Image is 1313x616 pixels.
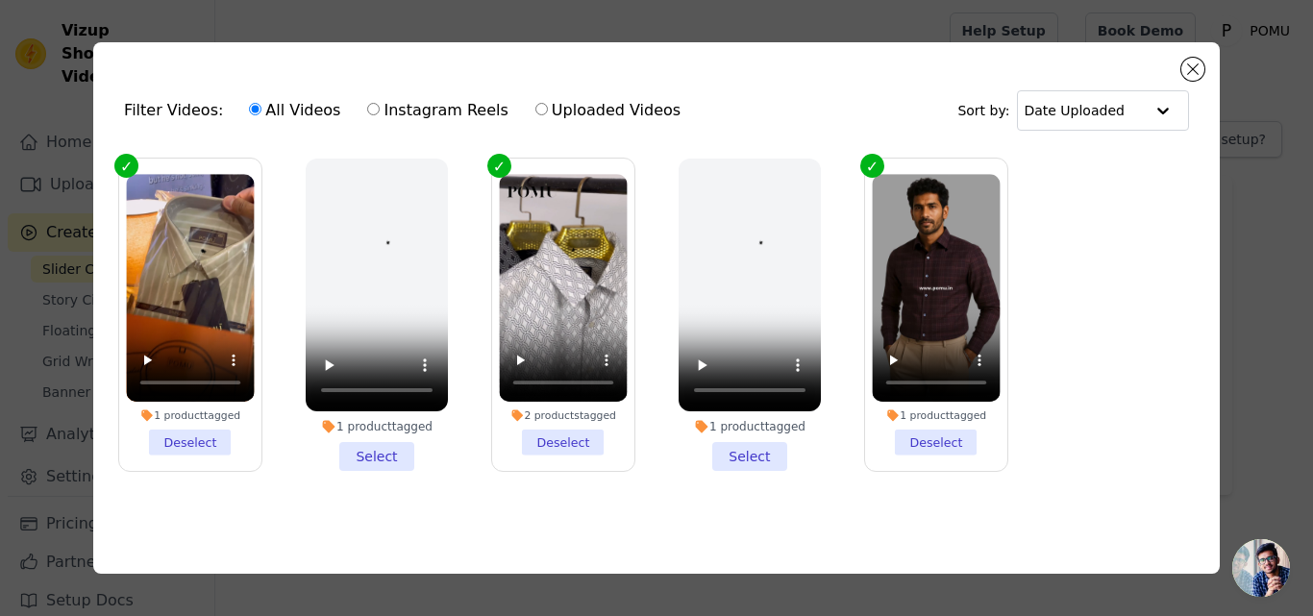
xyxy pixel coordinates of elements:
[124,88,691,133] div: Filter Videos:
[534,98,681,123] label: Uploaded Videos
[872,408,1000,422] div: 1 product tagged
[126,408,254,422] div: 1 product tagged
[499,408,627,422] div: 2 products tagged
[679,419,821,434] div: 1 product tagged
[957,90,1189,131] div: Sort by:
[1181,58,1204,81] button: Close modal
[366,98,508,123] label: Instagram Reels
[248,98,341,123] label: All Videos
[306,419,448,434] div: 1 product tagged
[1232,539,1290,597] a: Open chat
